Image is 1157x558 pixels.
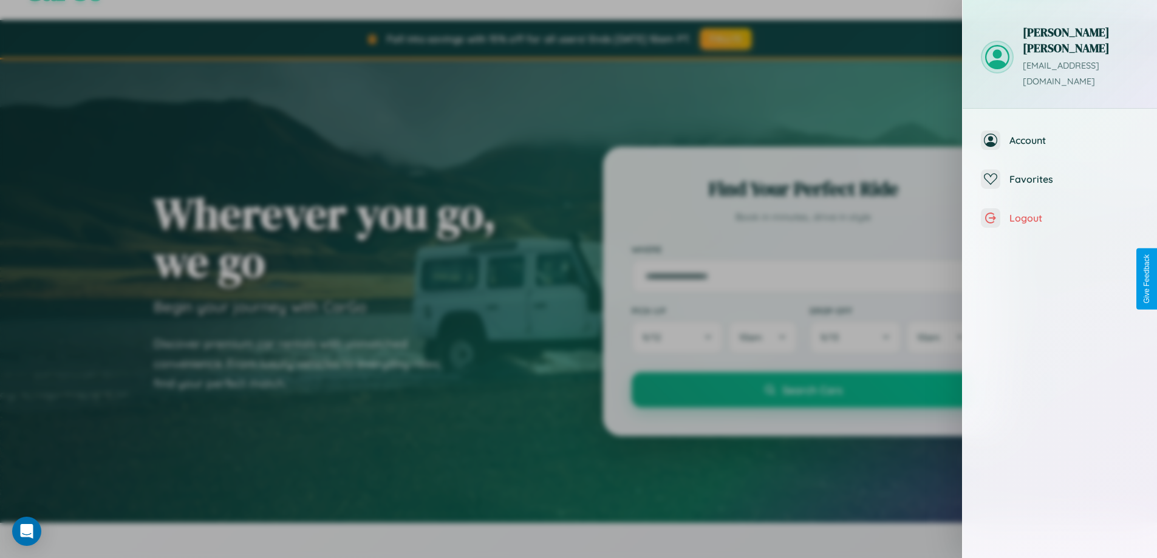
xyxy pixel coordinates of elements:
span: Account [1009,134,1139,146]
p: [EMAIL_ADDRESS][DOMAIN_NAME] [1023,58,1139,90]
span: Favorites [1009,173,1139,185]
h3: [PERSON_NAME] [PERSON_NAME] [1023,24,1139,56]
button: Favorites [963,160,1157,199]
span: Logout [1009,212,1139,224]
button: Logout [963,199,1157,237]
button: Account [963,121,1157,160]
div: Give Feedback [1142,254,1151,304]
div: Open Intercom Messenger [12,517,41,546]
